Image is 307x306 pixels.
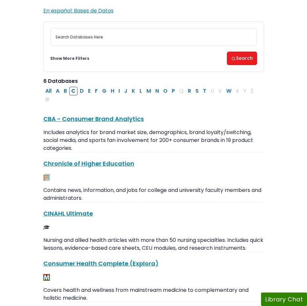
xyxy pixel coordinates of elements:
a: Show More Filters [50,56,89,61]
button: Filter Results J [122,87,129,95]
a: En español: Bases de Datos [43,7,114,14]
button: Filter Results A [54,87,61,95]
button: Search [227,52,257,65]
img: Scholarly or Peer Reviewed [43,224,50,231]
button: Filter Results W [224,87,233,95]
button: Filter Results E [86,87,93,95]
img: MeL (Michigan electronic Library) [43,274,50,281]
span: 6 Databases [43,77,78,85]
button: Filter Results N [153,87,161,95]
button: Filter Results T [201,87,208,95]
button: Filter Results P [170,87,177,95]
a: Chronicle of Higher Education [43,159,134,168]
button: Library Chat [261,293,307,306]
button: Filter Results S [193,87,201,95]
button: Filter Results B [62,87,69,95]
button: Filter Results O [161,87,169,95]
button: Filter Results K [130,87,137,95]
button: Filter Results C [69,87,77,95]
button: Filter Results R [186,87,193,95]
button: Filter Results H [109,87,116,95]
img: Newspapers [43,174,50,181]
p: Includes analytics for brand market size, demographics, brand loyalty/switching, social media, an... [43,129,264,152]
p: Nursing and allied health articles with more than 50 nursing specialties. Includes quick lessons,... [43,236,264,252]
p: Covers health and wellness from mainstream medicine to complementary and holistic medicine. [43,286,264,302]
button: All [43,87,54,95]
a: CBA - Consumer Brand Analytics [43,115,144,123]
div: Alpha-list to filter by first letter of database name [43,87,256,103]
p: Contains news, information, and jobs for college and university faculty members and administrators. [43,186,264,202]
input: Search database by title or keyword [50,28,257,46]
a: Consumer Health Complete (Explora) [43,259,159,268]
button: Filter Results L [138,87,144,95]
button: Filter Results D [78,87,86,95]
button: Filter Results F [93,87,100,95]
button: Filter Results G [100,87,108,95]
button: Filter Results I [117,87,122,95]
a: CINAHL Ultimate [43,209,93,218]
button: Filter Results M [144,87,153,95]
